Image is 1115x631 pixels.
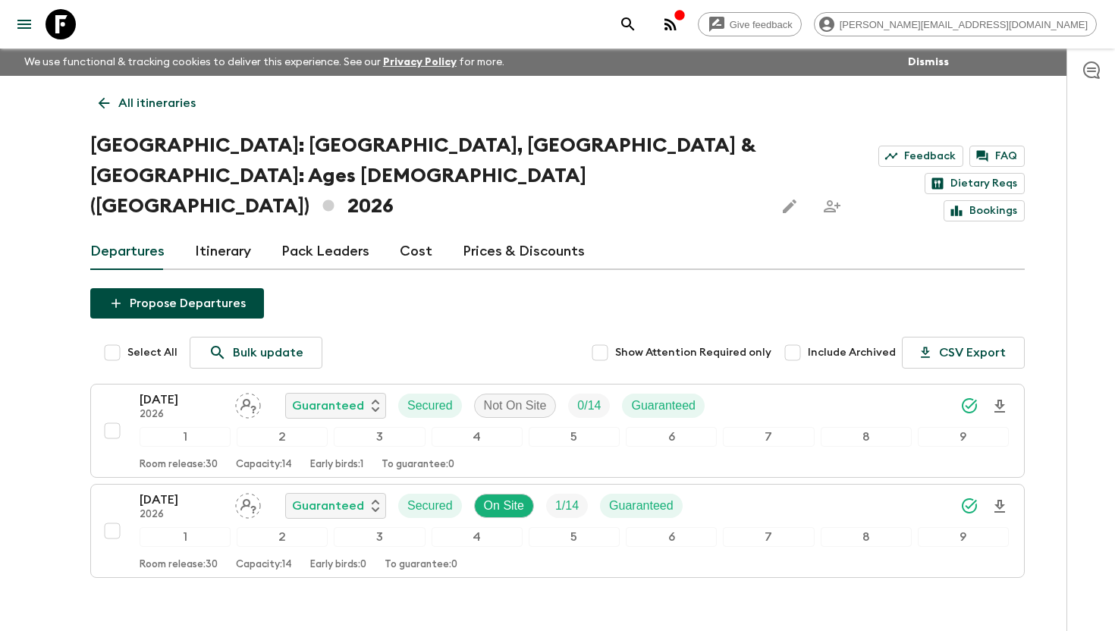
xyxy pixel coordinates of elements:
[432,427,523,447] div: 4
[944,200,1025,221] a: Bookings
[236,559,292,571] p: Capacity: 14
[904,52,953,73] button: Dismiss
[407,397,453,415] p: Secured
[925,173,1025,194] a: Dietary Reqs
[821,527,912,547] div: 8
[432,527,523,547] div: 4
[140,427,231,447] div: 1
[400,234,432,270] a: Cost
[817,191,847,221] span: Share this itinerary
[382,459,454,471] p: To guarantee: 0
[292,497,364,515] p: Guaranteed
[918,427,1009,447] div: 9
[385,559,457,571] p: To guarantee: 0
[90,484,1025,578] button: [DATE]2026Assign pack leaderGuaranteedSecuredOn SiteTrip FillGuaranteed123456789Room release:30Ca...
[555,497,579,515] p: 1 / 14
[723,427,814,447] div: 7
[233,344,303,362] p: Bulk update
[140,559,218,571] p: Room release: 30
[310,459,363,471] p: Early birds: 1
[991,498,1009,516] svg: Download Onboarding
[960,397,978,415] svg: Synced Successfully
[18,49,510,76] p: We use functional & tracking cookies to deliver this experience. See our for more.
[407,497,453,515] p: Secured
[615,345,771,360] span: Show Attention Required only
[609,497,674,515] p: Guaranteed
[334,527,425,547] div: 3
[878,146,963,167] a: Feedback
[774,191,805,221] button: Edit this itinerary
[90,88,204,118] a: All itineraries
[577,397,601,415] p: 0 / 14
[310,559,366,571] p: Early birds: 0
[140,491,223,509] p: [DATE]
[383,57,457,67] a: Privacy Policy
[821,427,912,447] div: 8
[398,394,462,418] div: Secured
[814,12,1097,36] div: [PERSON_NAME][EMAIL_ADDRESS][DOMAIN_NAME]
[991,397,1009,416] svg: Download Onboarding
[237,427,328,447] div: 2
[626,427,717,447] div: 6
[90,234,165,270] a: Departures
[237,527,328,547] div: 2
[195,234,251,270] a: Itinerary
[90,384,1025,478] button: [DATE]2026Assign pack leaderGuaranteedSecuredNot On SiteTrip FillGuaranteed123456789Room release:...
[140,509,223,521] p: 2026
[463,234,585,270] a: Prices & Discounts
[292,397,364,415] p: Guaranteed
[398,494,462,518] div: Secured
[90,130,762,221] h1: [GEOGRAPHIC_DATA]: [GEOGRAPHIC_DATA], [GEOGRAPHIC_DATA] & [GEOGRAPHIC_DATA]: Ages [DEMOGRAPHIC_DA...
[484,397,547,415] p: Not On Site
[723,527,814,547] div: 7
[831,19,1096,30] span: [PERSON_NAME][EMAIL_ADDRESS][DOMAIN_NAME]
[960,497,978,515] svg: Synced Successfully
[235,397,261,410] span: Assign pack leader
[90,288,264,319] button: Propose Departures
[969,146,1025,167] a: FAQ
[918,527,1009,547] div: 9
[484,497,524,515] p: On Site
[808,345,896,360] span: Include Archived
[631,397,696,415] p: Guaranteed
[140,409,223,421] p: 2026
[118,94,196,112] p: All itineraries
[474,394,557,418] div: Not On Site
[626,527,717,547] div: 6
[140,459,218,471] p: Room release: 30
[236,459,292,471] p: Capacity: 14
[281,234,369,270] a: Pack Leaders
[613,9,643,39] button: search adventures
[235,498,261,510] span: Assign pack leader
[474,494,534,518] div: On Site
[568,394,610,418] div: Trip Fill
[546,494,588,518] div: Trip Fill
[721,19,801,30] span: Give feedback
[529,527,620,547] div: 5
[9,9,39,39] button: menu
[334,427,425,447] div: 3
[698,12,802,36] a: Give feedback
[127,345,177,360] span: Select All
[902,337,1025,369] button: CSV Export
[140,527,231,547] div: 1
[529,427,620,447] div: 5
[190,337,322,369] a: Bulk update
[140,391,223,409] p: [DATE]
